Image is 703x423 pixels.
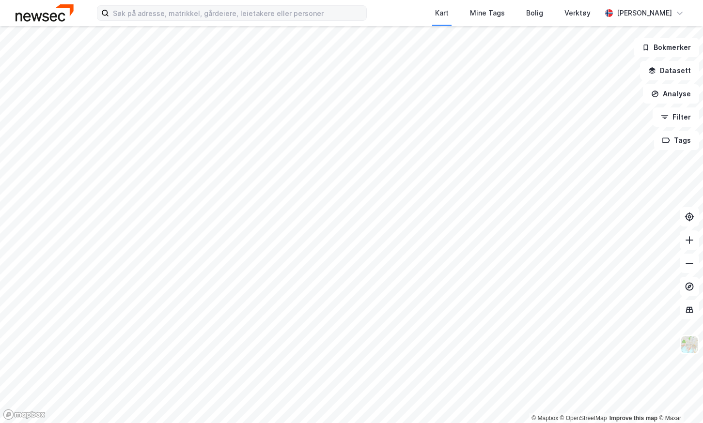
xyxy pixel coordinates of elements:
iframe: Chat Widget [655,377,703,423]
div: [PERSON_NAME] [617,7,672,19]
img: newsec-logo.f6e21ccffca1b3a03d2d.png [16,4,74,21]
div: Mine Tags [470,7,505,19]
button: Datasett [640,61,699,80]
a: OpenStreetMap [560,415,607,422]
div: Kart [435,7,449,19]
button: Bokmerker [634,38,699,57]
button: Tags [654,131,699,150]
button: Filter [653,107,699,127]
div: Verktøy [564,7,591,19]
a: Mapbox [531,415,558,422]
a: Improve this map [609,415,657,422]
input: Søk på adresse, matrikkel, gårdeiere, leietakere eller personer [109,6,366,20]
div: Bolig [526,7,543,19]
a: Mapbox homepage [3,409,46,420]
img: Z [680,335,699,354]
div: Kontrollprogram for chat [655,377,703,423]
button: Analyse [643,84,699,104]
